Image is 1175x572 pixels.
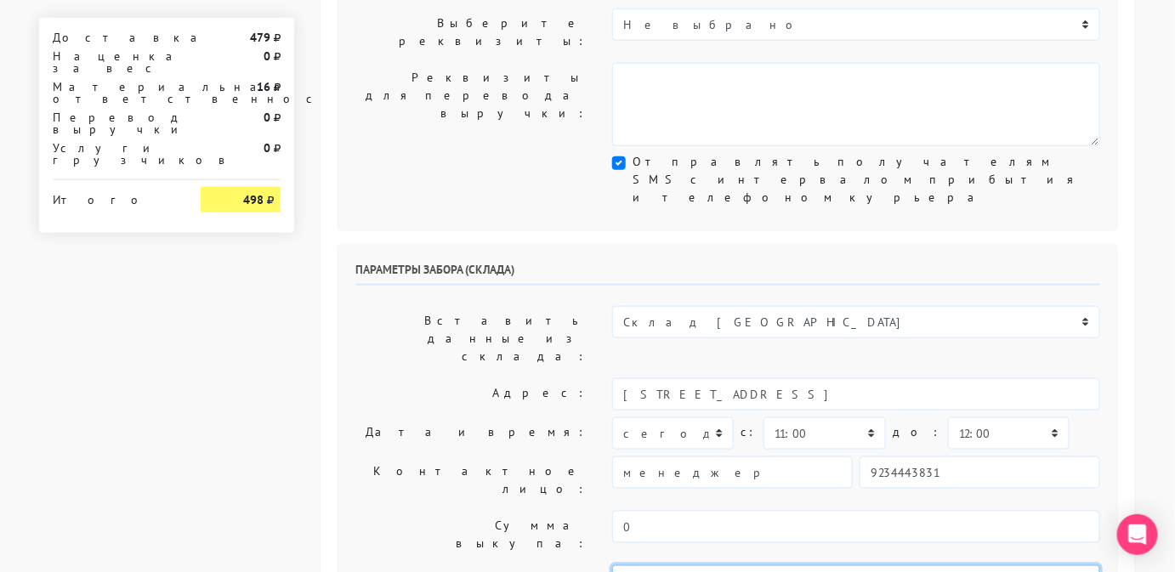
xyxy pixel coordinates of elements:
[40,81,188,105] div: Материальная ответственность
[612,456,853,489] input: Имя
[250,30,270,45] strong: 479
[1117,514,1158,555] div: Open Intercom Messenger
[893,417,941,447] label: до:
[343,511,599,558] label: Сумма выкупа:
[40,111,188,135] div: Перевод выручки
[741,417,757,447] label: c:
[343,456,599,504] label: Контактное лицо:
[264,48,270,64] strong: 0
[264,140,270,156] strong: 0
[860,456,1100,489] input: Телефон
[633,153,1100,207] label: Отправлять получателям SMS с интервалом прибытия и телефоном курьера
[243,192,264,207] strong: 498
[355,263,1100,286] h6: Параметры забора (склада)
[343,8,599,56] label: Выберите реквизиты:
[53,187,175,206] div: Итого
[343,306,599,371] label: Вставить данные из склада:
[264,110,270,125] strong: 0
[40,50,188,74] div: Наценка за вес
[40,142,188,166] div: Услуги грузчиков
[40,31,188,43] div: Доставка
[343,63,599,146] label: Реквизиты для перевода выручки:
[257,79,270,94] strong: 16
[343,417,599,450] label: Дата и время:
[343,378,599,411] label: Адрес:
